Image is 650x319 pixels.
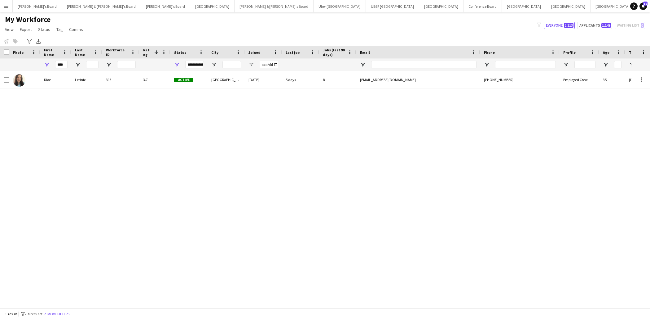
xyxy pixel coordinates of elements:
[190,0,235,12] button: [GEOGRAPHIC_DATA]
[35,37,42,45] app-action-btn: Export XLSX
[143,48,152,57] span: Rating
[563,62,569,67] button: Open Filter Menu
[629,62,635,67] button: Open Filter Menu
[480,71,560,88] div: [PHONE_NUMBER]
[323,48,345,57] span: Jobs (last 90 days)
[211,50,218,55] span: City
[286,50,300,55] span: Last job
[25,312,42,316] span: 2 filters set
[484,50,495,55] span: Phone
[67,25,86,33] a: Comms
[360,62,366,67] button: Open Filter Menu
[599,71,625,88] div: 35
[106,62,112,67] button: Open Filter Menu
[356,71,480,88] div: [EMAIL_ADDRESS][DOMAIN_NAME]
[102,71,139,88] div: 313
[208,71,245,88] div: [GEOGRAPHIC_DATA]
[106,48,128,57] span: Workforce ID
[603,50,609,55] span: Age
[13,0,62,12] button: [PERSON_NAME]'s Board
[20,27,32,32] span: Export
[260,61,278,68] input: Joined Filter Input
[502,0,546,12] button: [GEOGRAPHIC_DATA]
[75,48,91,57] span: Last Name
[366,0,419,12] button: UBER [GEOGRAPHIC_DATA]
[564,23,573,28] span: 2,213
[319,71,356,88] div: 8
[314,0,366,12] button: Uber [GEOGRAPHIC_DATA]
[44,62,50,67] button: Open Filter Menu
[360,50,370,55] span: Email
[5,27,14,32] span: View
[222,61,241,68] input: City Filter Input
[17,25,34,33] a: Export
[484,62,490,67] button: Open Filter Menu
[26,37,33,45] app-action-btn: Advanced filters
[563,50,576,55] span: Profile
[5,15,51,24] span: My Workforce
[86,61,99,68] input: Last Name Filter Input
[248,50,261,55] span: Joined
[40,71,71,88] div: Kloe
[36,25,53,33] a: Status
[495,61,556,68] input: Phone Filter Input
[174,50,186,55] span: Status
[235,0,314,12] button: [PERSON_NAME] & [PERSON_NAME]'s Board
[639,2,647,10] a: 38
[69,27,83,32] span: Comms
[141,0,190,12] button: [PERSON_NAME]'s Board
[248,62,254,67] button: Open Filter Menu
[614,61,621,68] input: Age Filter Input
[371,61,477,68] input: Email Filter Input
[282,71,319,88] div: 5 days
[643,2,648,6] span: 38
[139,71,170,88] div: 3.7
[603,62,608,67] button: Open Filter Menu
[174,62,180,67] button: Open Filter Menu
[174,78,193,82] span: Active
[42,311,71,317] button: Remove filters
[245,71,282,88] div: [DATE]
[574,61,595,68] input: Profile Filter Input
[117,61,136,68] input: Workforce ID Filter Input
[629,50,637,55] span: Tags
[601,23,611,28] span: 1,149
[75,62,81,67] button: Open Filter Menu
[544,22,575,29] button: Everyone2,213
[211,62,217,67] button: Open Filter Menu
[546,0,591,12] button: [GEOGRAPHIC_DATA]
[55,61,68,68] input: First Name Filter Input
[577,22,612,29] button: Applicants1,149
[71,71,102,88] div: Letinic
[38,27,50,32] span: Status
[44,48,60,57] span: First Name
[56,27,63,32] span: Tag
[463,0,502,12] button: Conference Board
[13,50,24,55] span: Photo
[62,0,141,12] button: [PERSON_NAME] & [PERSON_NAME]'s Board
[13,74,25,87] img: Kloe Letinic
[54,25,65,33] a: Tag
[560,71,599,88] div: Employed Crew
[2,25,16,33] a: View
[419,0,463,12] button: [GEOGRAPHIC_DATA]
